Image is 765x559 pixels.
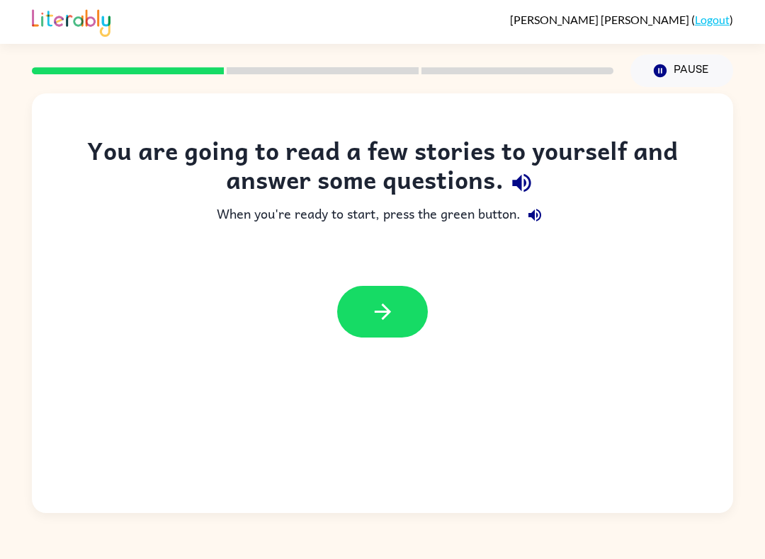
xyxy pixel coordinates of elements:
[60,201,705,229] div: When you're ready to start, press the green button.
[60,136,705,201] div: You are going to read a few stories to yourself and answer some questions.
[630,54,733,87] button: Pause
[510,13,691,26] span: [PERSON_NAME] [PERSON_NAME]
[695,13,730,26] a: Logout
[510,13,733,26] div: ( )
[32,6,110,37] img: Literably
